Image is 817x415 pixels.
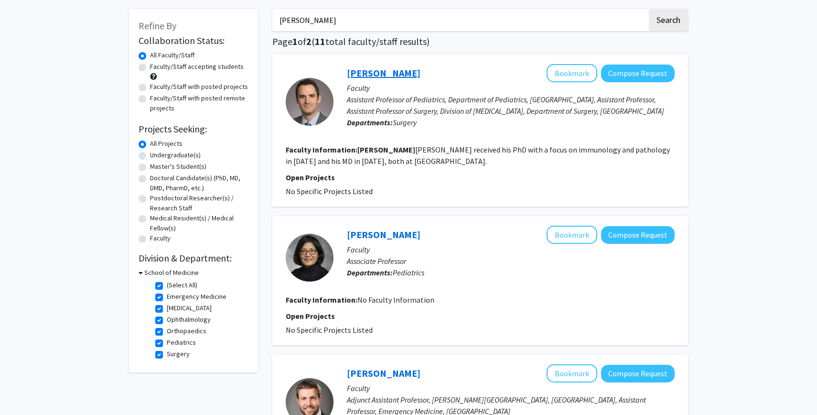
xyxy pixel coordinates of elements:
[150,173,248,193] label: Doctoral Candidate(s) (PhD, MD, DMD, PharmD, etc.)
[150,193,248,213] label: Postdoctoral Researcher(s) / Research Staff
[286,310,675,322] p: Open Projects
[144,268,199,278] h3: School of Medicine
[292,35,298,47] span: 1
[167,338,196,348] label: Pediatrics
[315,35,325,47] span: 11
[547,364,597,382] button: Add Joshua Guttman to Bookmarks
[347,229,420,240] a: [PERSON_NAME]
[167,303,212,313] label: [MEDICAL_DATA]
[547,226,597,244] button: Add Jeong Hong to Bookmarks
[601,365,675,382] button: Compose Request to Joshua Guttman
[347,67,420,79] a: [PERSON_NAME]
[347,94,675,117] p: Assistant Professor of Pediatrics, Department of Pediatrics, [GEOGRAPHIC_DATA], Assistant Profess...
[167,349,190,359] label: Surgery
[347,367,420,379] a: [PERSON_NAME]
[150,150,201,160] label: Undergraduate(s)
[139,123,248,135] h2: Projects Seeking:
[393,118,417,127] span: Surgery
[150,93,248,113] label: Faculty/Staff with posted remote projects
[286,172,675,183] p: Open Projects
[347,244,675,255] p: Faculty
[150,233,171,243] label: Faculty
[601,65,675,82] button: Compose Request to Joshua Rosenblum
[150,213,248,233] label: Medical Resident(s) / Medical Fellow(s)
[601,226,675,244] button: Compose Request to Jeong Hong
[286,145,670,166] fg-read-more: [PERSON_NAME] received his PhD with a focus on immunology and pathology in [DATE] and his MD in [...
[649,9,688,31] button: Search
[286,325,373,335] span: No Specific Projects Listed
[7,372,41,408] iframe: Chat
[272,36,688,47] h1: Page of ( total faculty/staff results)
[150,62,244,72] label: Faculty/Staff accepting students
[393,268,424,277] span: Pediatrics
[286,145,357,154] b: Faculty Information:
[167,280,197,290] label: (Select All)
[167,326,206,336] label: Orthopaedics
[286,295,357,305] b: Faculty Information:
[306,35,312,47] span: 2
[347,118,393,127] b: Departments:
[286,186,373,196] span: No Specific Projects Listed
[139,35,248,46] h2: Collaboration Status:
[347,382,675,394] p: Faculty
[347,268,393,277] b: Departments:
[139,20,176,32] span: Refine By
[347,82,675,94] p: Faculty
[139,252,248,264] h2: Division & Department:
[357,295,434,305] span: No Faculty Information
[347,255,675,267] p: Associate Professor
[150,139,183,149] label: All Projects
[150,82,248,92] label: Faculty/Staff with posted projects
[167,315,211,325] label: Ophthalmology
[150,50,194,60] label: All Faculty/Staff
[150,162,206,172] label: Master's Student(s)
[167,292,226,302] label: Emergency Medicine
[547,64,597,82] button: Add Joshua Rosenblum to Bookmarks
[272,9,647,31] input: Search Keywords
[357,145,415,154] b: [PERSON_NAME]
